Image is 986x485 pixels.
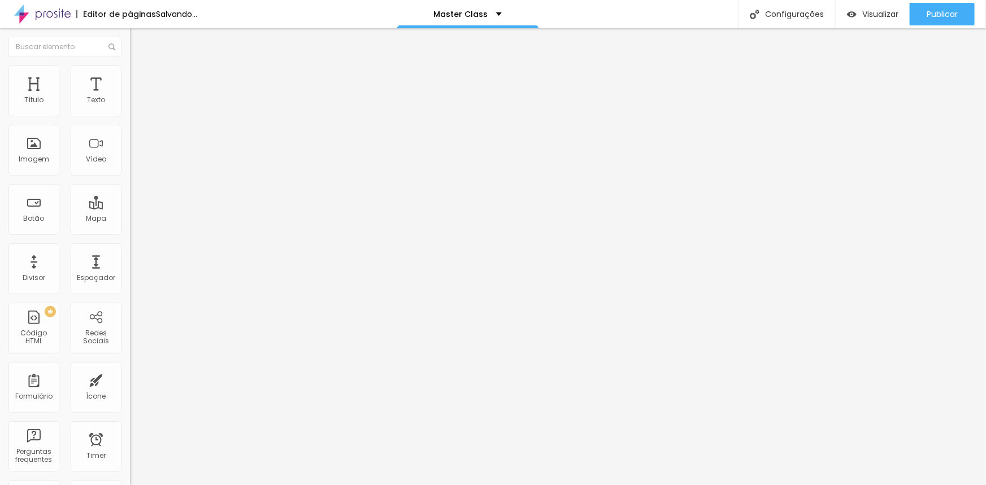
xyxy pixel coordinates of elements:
div: Título [24,96,44,104]
div: Vídeo [86,155,106,163]
div: Editor de páginas [76,10,156,18]
div: Salvando... [156,10,197,18]
div: Espaçador [77,274,115,282]
p: Master Class [433,10,488,18]
span: Publicar [927,10,958,19]
input: Buscar elemento [8,37,121,57]
div: Ícone [86,392,106,400]
div: Mapa [86,215,106,222]
div: Código HTML [11,329,56,346]
img: Icone [750,10,759,19]
div: Botão [24,215,45,222]
iframe: Editor [130,28,986,485]
div: Formulário [15,392,53,400]
button: Publicar [910,3,975,25]
button: Visualizar [836,3,910,25]
img: Icone [108,43,115,50]
div: Divisor [23,274,45,282]
div: Texto [87,96,105,104]
div: Imagem [19,155,49,163]
div: Redes Sociais [73,329,118,346]
div: Perguntas frequentes [11,448,56,464]
div: Timer [86,452,106,460]
img: view-1.svg [847,10,857,19]
span: Visualizar [862,10,898,19]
